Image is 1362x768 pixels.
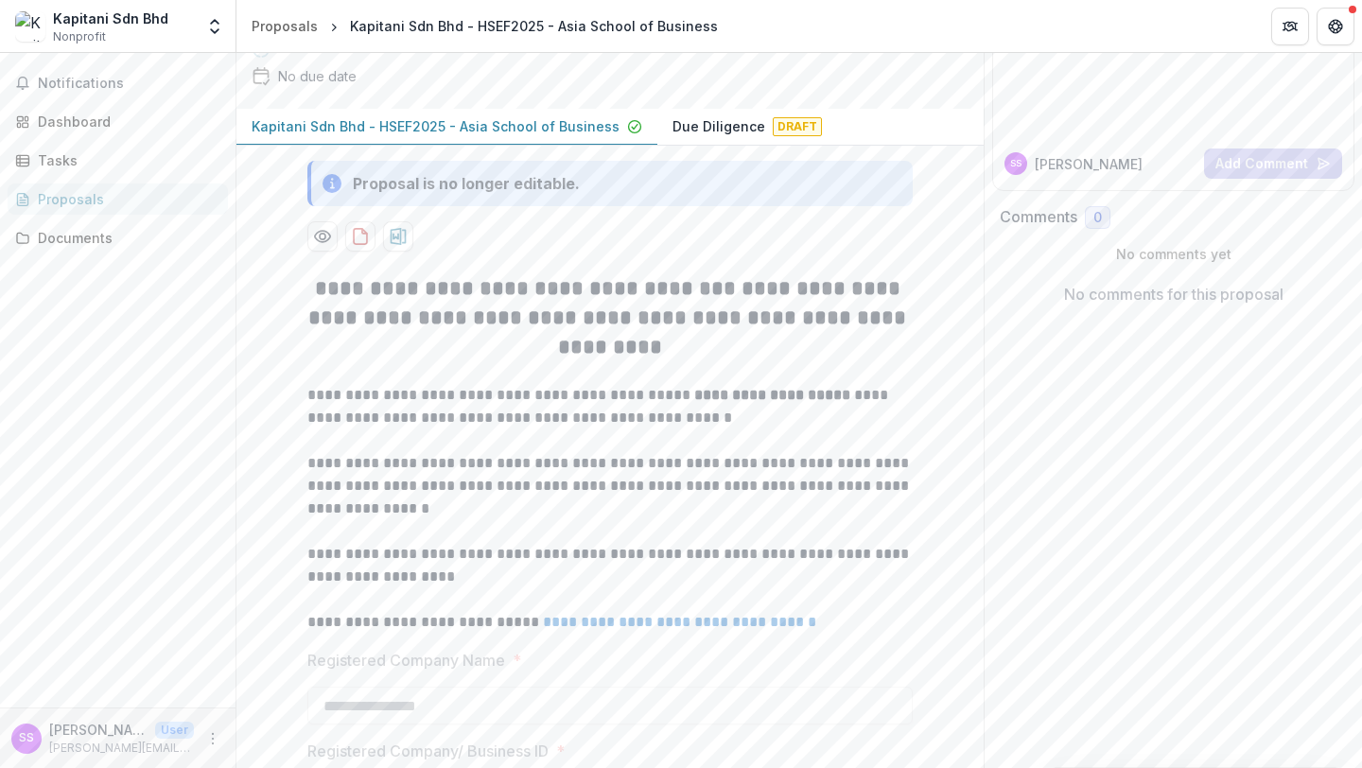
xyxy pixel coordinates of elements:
span: Notifications [38,76,220,92]
nav: breadcrumb [244,12,725,40]
div: Dashboard [38,112,213,131]
p: Due Diligence [672,116,765,136]
a: Dashboard [8,106,228,137]
button: download-proposal [383,221,413,252]
button: Partners [1271,8,1309,45]
div: Kapitani Sdn Bhd [53,9,168,28]
p: [PERSON_NAME][EMAIL_ADDRESS][DOMAIN_NAME] [49,740,194,757]
p: [PERSON_NAME] [PERSON_NAME] [49,720,148,740]
div: Kapitani Sdn Bhd - HSEF2025 - Asia School of Business [350,16,718,36]
a: Proposals [8,183,228,215]
button: Open entity switcher [201,8,228,45]
button: Preview c865e106-dd64-43c0-91f5-249098320c43-0.pdf [307,221,338,252]
span: Draft [773,117,822,136]
button: Get Help [1317,8,1354,45]
button: download-proposal [345,221,375,252]
div: No due date [278,66,357,86]
p: No comments for this proposal [1064,283,1283,305]
span: 0 [1093,210,1102,226]
button: Notifications [8,68,228,98]
div: Syed Salleh Syed Sulaiman [19,732,34,744]
div: Syed Salleh Syed Sulaiman [1010,159,1021,168]
div: Proposal is no longer editable. [353,172,580,195]
img: Kapitani Sdn Bhd [15,11,45,42]
a: Proposals [244,12,325,40]
div: Proposals [38,189,213,209]
a: Tasks [8,145,228,176]
p: Registered Company Name [307,649,505,672]
p: User [155,722,194,739]
p: [PERSON_NAME] [1035,154,1143,174]
p: No comments yet [1000,244,1347,264]
div: Tasks [38,150,213,170]
div: Documents [38,228,213,248]
div: Proposals [252,16,318,36]
a: Documents [8,222,228,253]
h2: Comments [1000,208,1077,226]
span: Nonprofit [53,28,106,45]
p: Registered Company/ Business ID [307,740,549,762]
button: Add Comment [1204,148,1342,179]
p: Kapitani Sdn Bhd - HSEF2025 - Asia School of Business [252,116,620,136]
button: More [201,727,224,750]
